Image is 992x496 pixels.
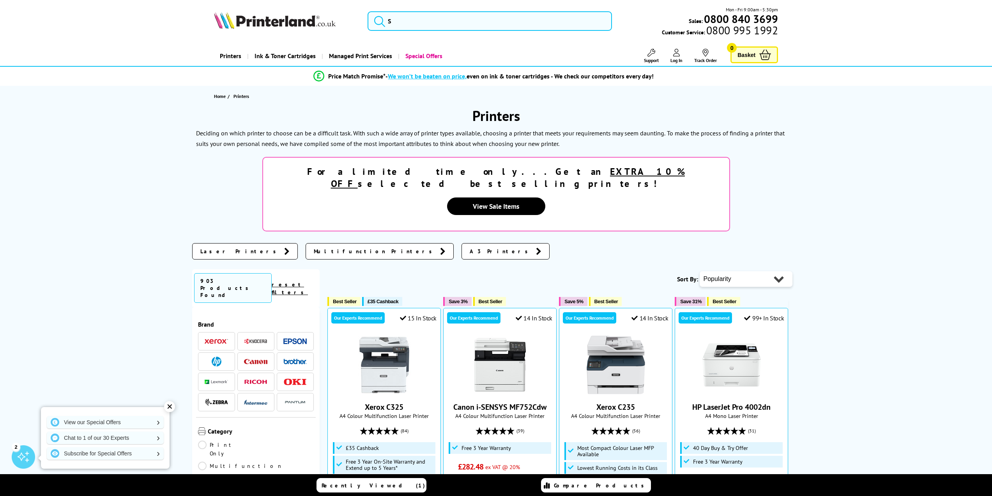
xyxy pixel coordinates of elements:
[196,129,665,137] p: Deciding on which printer to choose can be a difficult task. With such a wide array of printer ty...
[283,359,307,364] img: Brother
[333,299,357,304] span: Best Seller
[694,49,717,63] a: Track Order
[447,197,545,215] a: View Sale Items
[205,339,228,344] img: Xerox
[328,72,385,80] span: Price Match Promise*
[730,46,778,63] a: Basket 0
[214,46,247,66] a: Printers
[368,11,612,31] input: S
[200,247,280,255] span: Laser Printers
[388,72,467,80] span: We won’t be beaten on price,
[748,423,756,438] span: (31)
[677,275,698,283] span: Sort By:
[563,412,668,420] span: A4 Colour Multifunction Laser Printer
[554,482,648,489] span: Compare Products
[205,380,228,384] img: Lexmark
[198,427,206,435] img: Category
[471,388,529,396] a: Canon i-SENSYS MF752Cdw
[680,299,702,304] span: Save 31%
[244,336,267,346] a: Kyocera
[198,320,314,328] span: Brand
[713,299,736,304] span: Best Seller
[564,299,583,304] span: Save 5%
[704,12,778,26] b: 0800 840 3699
[470,247,532,255] span: A3 Printers
[283,398,307,407] img: Pantum
[702,336,761,394] img: HP LaserJet Pro 4002dn
[244,377,267,387] a: Ricoh
[244,338,267,344] img: Kyocera
[317,478,426,492] a: Recently Viewed (1)
[283,379,307,385] img: OKI
[401,423,408,438] span: (84)
[675,297,706,306] button: Save 31%
[703,15,778,23] a: 0800 840 3699
[346,445,379,451] span: £35 Cashback
[362,297,402,306] button: £35 Cashback
[707,297,740,306] button: Best Seller
[365,402,403,412] a: Xerox C325
[205,398,228,406] img: Zebra
[194,273,272,303] span: 903 Products Found
[47,447,164,460] a: Subscribe for Special Offers
[473,297,506,306] button: Best Seller
[244,380,267,384] img: Ricoh
[306,243,454,260] a: Multifunction Printers
[205,397,228,407] a: Zebra
[233,93,249,99] span: Printers
[192,243,298,260] a: Laser Printers
[689,17,703,25] span: Sales:
[355,388,414,396] a: Xerox C325
[485,463,520,471] span: ex VAT @ 20%
[693,459,743,465] span: Free 3 Year Warranty
[541,478,651,492] a: Compare Products
[188,69,780,83] li: modal_Promise
[244,357,267,366] a: Canon
[327,297,361,306] button: Best Seller
[214,92,228,100] a: Home
[272,281,308,296] a: reset filters
[644,49,659,63] a: Support
[355,336,414,394] img: Xerox C325
[471,336,529,394] img: Canon i-SENSYS MF752Cdw
[516,423,524,438] span: (39)
[208,427,314,437] span: Category
[322,46,398,66] a: Managed Print Services
[196,129,785,148] p: To make the process of finding a printer that suits your own personal needs, we have compiled som...
[346,459,434,471] span: Free 3 Year On-Site Warranty and Extend up to 5 Years*
[214,12,336,29] img: Printerland Logo
[332,412,437,420] span: A4 Colour Multifunction Laser Printer
[644,57,659,63] span: Support
[589,297,622,306] button: Best Seller
[458,472,483,482] span: £338.98
[559,297,587,306] button: Save 5%
[198,441,256,458] a: Print Only
[47,416,164,428] a: View our Special Offers
[247,46,322,66] a: Ink & Toner Cartridges
[400,314,437,322] div: 15 In Stock
[192,107,800,125] h1: Printers
[385,72,654,80] div: - even on ink & toner cartridges - We check our competitors every day!
[283,377,307,387] a: OKI
[705,27,778,34] span: 0800 995 1992
[662,27,778,36] span: Customer Service:
[314,247,436,255] span: Multifunction Printers
[244,359,267,364] img: Canon
[283,338,307,344] img: Epson
[744,314,784,322] div: 99+ In Stock
[679,412,784,420] span: A4 Mono Laser Printer
[594,299,618,304] span: Best Seller
[563,312,616,324] div: Our Experts Recommend
[587,388,645,396] a: Xerox C235
[214,12,358,30] a: Printerland Logo
[453,402,546,412] a: Canon i-SENSYS MF752Cdw
[516,314,552,322] div: 14 In Stock
[462,243,550,260] a: A3 Printers
[679,312,732,324] div: Our Experts Recommend
[12,443,20,451] div: 2
[631,314,668,322] div: 14 In Stock
[283,357,307,366] a: Brother
[244,397,267,407] a: Intermec
[244,400,267,405] img: Intermec
[212,357,221,366] img: HP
